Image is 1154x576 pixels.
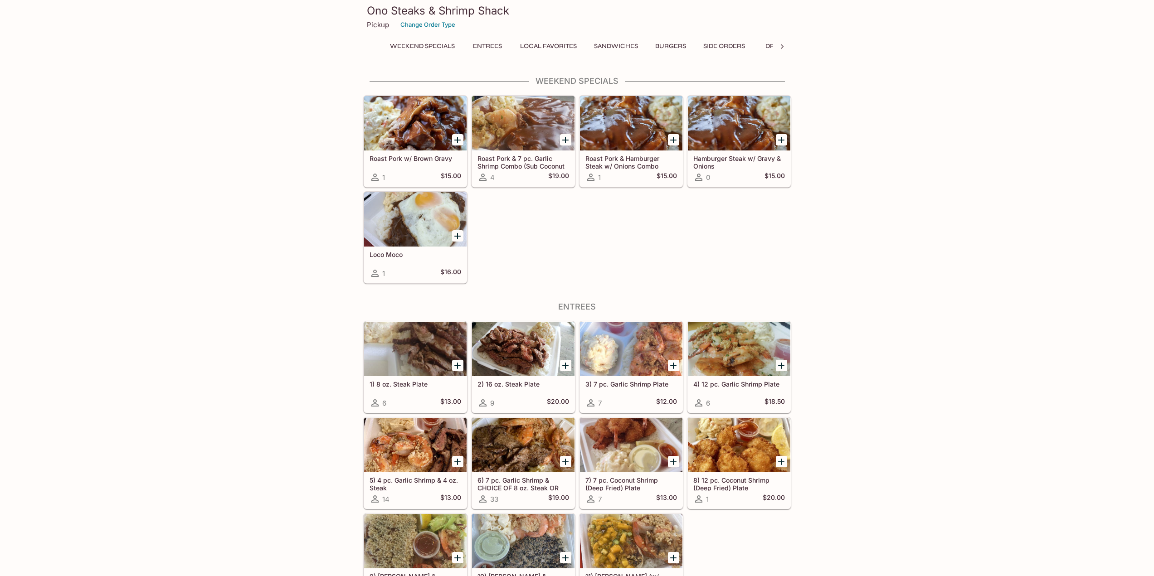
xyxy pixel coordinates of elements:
div: 9) Garlic Ahi & CHOICE OF 7 pc. Garlic Shrimp OR 8 oz. Steak [364,514,467,568]
button: Add 3) 7 pc. Garlic Shrimp Plate [668,360,679,371]
h5: 1) 8 oz. Steak Plate [370,380,461,388]
button: Weekend Specials [385,40,460,53]
h5: 7) 7 pc. Coconut Shrimp (Deep Fried) Plate [585,476,677,491]
div: 10) Furikake Ahi & CHOICE OF 7 pc. Garlic Shrimp OR 8 oz. Steak [472,514,575,568]
h5: Hamburger Steak w/ Gravy & Onions [693,155,785,169]
div: 7) 7 pc. Coconut Shrimp (Deep Fried) Plate [580,418,682,472]
button: Burgers [650,40,691,53]
h5: $15.00 [441,172,461,183]
div: 8) 12 pc. Coconut Shrimp (Deep Fried) Plate [688,418,790,472]
h5: 6) 7 pc. Garlic Shrimp & CHOICE OF 8 oz. Steak OR Teriyaki Chicken [477,476,569,491]
div: Roast Pork w/ Brown Gravy [364,96,467,150]
h5: $20.00 [547,397,569,408]
a: Loco Moco1$16.00 [364,192,467,283]
span: 7 [598,495,602,503]
a: Roast Pork & Hamburger Steak w/ Onions Combo1$15.00 [579,96,683,187]
button: Add 4) 12 pc. Garlic Shrimp Plate [776,360,787,371]
button: Drinks [757,40,798,53]
button: Local Favorites [515,40,582,53]
a: 2) 16 oz. Steak Plate9$20.00 [472,321,575,413]
button: Add 5) 4 pc. Garlic Shrimp & 4 oz. Steak [452,456,463,467]
button: Add Roast Pork & Hamburger Steak w/ Onions Combo [668,134,679,145]
h5: $13.00 [440,397,461,408]
h5: Roast Pork & 7 pc. Garlic Shrimp Combo (Sub Coconut Shrimp Available) [477,155,569,169]
h5: $13.00 [656,494,677,504]
div: 2) 16 oz. Steak Plate [472,322,575,376]
h4: Weekend Specials [363,76,791,86]
span: 6 [706,399,710,407]
h5: $15.00 [764,172,785,183]
h5: Roast Pork & Hamburger Steak w/ Onions Combo [585,155,677,169]
h5: $19.00 [548,172,569,183]
h3: Ono Steaks & Shrimp Shack [367,4,788,18]
button: Add Roast Pork w/ Brown Gravy [452,134,463,145]
button: Add Loco Moco [452,230,463,242]
a: Roast Pork w/ Brown Gravy1$15.00 [364,96,467,187]
span: 4 [490,173,495,182]
h5: 2) 16 oz. Steak Plate [477,380,569,388]
a: 7) 7 pc. Coconut Shrimp (Deep Fried) Plate7$13.00 [579,417,683,509]
a: 8) 12 pc. Coconut Shrimp (Deep Fried) Plate1$20.00 [687,417,791,509]
div: 5) 4 pc. Garlic Shrimp & 4 oz. Steak [364,418,467,472]
div: 3) 7 pc. Garlic Shrimp Plate [580,322,682,376]
button: Add 2) 16 oz. Steak Plate [560,360,571,371]
div: 6) 7 pc. Garlic Shrimp & CHOICE OF 8 oz. Steak OR Teriyaki Chicken [472,418,575,472]
button: Add Hamburger Steak w/ Gravy & Onions [776,134,787,145]
div: 11) Ono (w/ papaya-mango salsa) & CHOICE OF 7 pc. Garlic Shrimp OR 8 oz. Steak [580,514,682,568]
span: 1 [382,269,385,278]
span: 1 [382,173,385,182]
a: 4) 12 pc. Garlic Shrimp Plate6$18.50 [687,321,791,413]
span: 14 [382,495,390,503]
h5: $15.00 [657,172,677,183]
span: 6 [382,399,386,407]
a: 1) 8 oz. Steak Plate6$13.00 [364,321,467,413]
span: 1 [706,495,709,503]
button: Side Orders [698,40,750,53]
h5: Roast Pork w/ Brown Gravy [370,155,461,162]
a: 5) 4 pc. Garlic Shrimp & 4 oz. Steak14$13.00 [364,417,467,509]
span: 33 [490,495,498,503]
div: 4) 12 pc. Garlic Shrimp Plate [688,322,790,376]
div: Loco Moco [364,192,467,247]
button: Sandwiches [589,40,643,53]
div: Hamburger Steak w/ Gravy & Onions [688,96,790,150]
a: Roast Pork & 7 pc. Garlic Shrimp Combo (Sub Coconut Shrimp Available)4$19.00 [472,96,575,187]
h5: 4) 12 pc. Garlic Shrimp Plate [693,380,785,388]
button: Add 8) 12 pc. Coconut Shrimp (Deep Fried) Plate [776,456,787,467]
span: 7 [598,399,602,407]
span: 9 [490,399,494,407]
p: Pickup [367,20,389,29]
h5: $13.00 [440,494,461,504]
h5: $20.00 [763,494,785,504]
span: 1 [598,173,601,182]
div: 1) 8 oz. Steak Plate [364,322,467,376]
button: Add 9) Garlic Ahi & CHOICE OF 7 pc. Garlic Shrimp OR 8 oz. Steak [452,552,463,563]
button: Add 10) Furikake Ahi & CHOICE OF 7 pc. Garlic Shrimp OR 8 oz. Steak [560,552,571,563]
div: Roast Pork & Hamburger Steak w/ Onions Combo [580,96,682,150]
h5: 5) 4 pc. Garlic Shrimp & 4 oz. Steak [370,476,461,491]
h5: $19.00 [548,494,569,504]
h4: Entrees [363,302,791,312]
h5: 3) 7 pc. Garlic Shrimp Plate [585,380,677,388]
button: Add 7) 7 pc. Coconut Shrimp (Deep Fried) Plate [668,456,679,467]
div: Roast Pork & 7 pc. Garlic Shrimp Combo (Sub Coconut Shrimp Available) [472,96,575,150]
a: 6) 7 pc. Garlic Shrimp & CHOICE OF 8 oz. Steak OR Teriyaki Chicken33$19.00 [472,417,575,509]
h5: $18.50 [764,397,785,408]
h5: Loco Moco [370,251,461,258]
span: 0 [706,173,710,182]
button: Change Order Type [396,18,459,32]
button: Add 6) 7 pc. Garlic Shrimp & CHOICE OF 8 oz. Steak OR Teriyaki Chicken [560,456,571,467]
h5: 8) 12 pc. Coconut Shrimp (Deep Fried) Plate [693,476,785,491]
a: Hamburger Steak w/ Gravy & Onions0$15.00 [687,96,791,187]
button: Add 1) 8 oz. Steak Plate [452,360,463,371]
h5: $12.00 [656,397,677,408]
h5: $16.00 [440,268,461,279]
button: Entrees [467,40,508,53]
button: Add 11) Ono (w/ papaya-mango salsa) & CHOICE OF 7 pc. Garlic Shrimp OR 8 oz. Steak [668,552,679,563]
a: 3) 7 pc. Garlic Shrimp Plate7$12.00 [579,321,683,413]
button: Add Roast Pork & 7 pc. Garlic Shrimp Combo (Sub Coconut Shrimp Available) [560,134,571,145]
